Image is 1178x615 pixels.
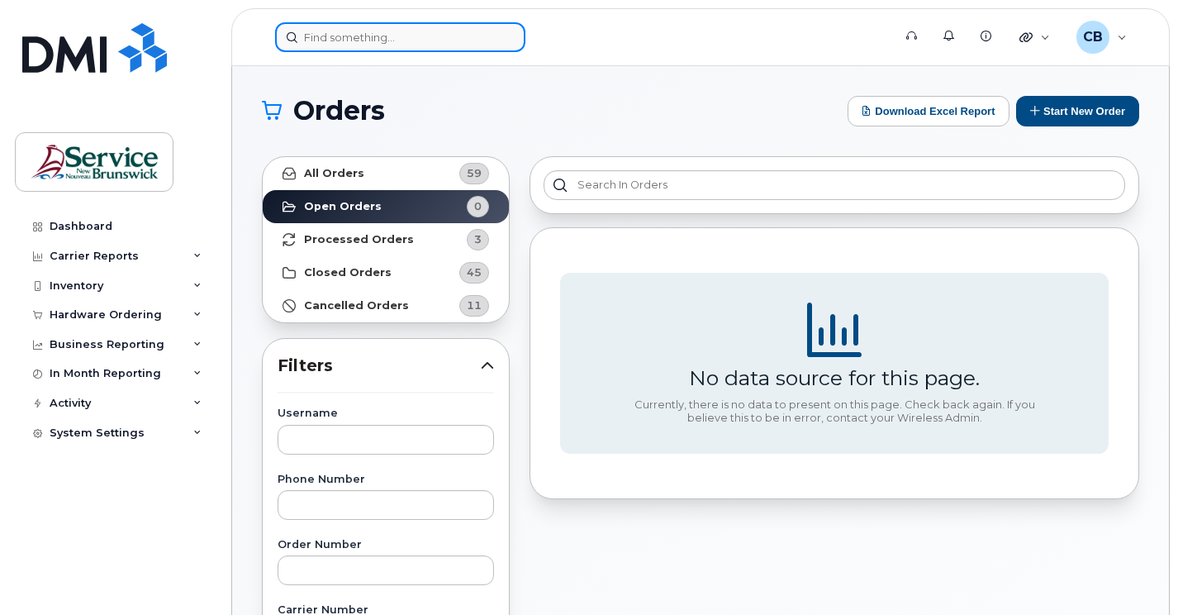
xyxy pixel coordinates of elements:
button: Download Excel Report [848,96,1009,126]
a: All Orders59 [263,157,509,190]
span: Filters [278,354,481,378]
label: Order Number [278,540,494,551]
span: 59 [467,165,482,181]
a: Processed Orders3 [263,223,509,256]
div: Currently, there is no data to present on this page. Check back again. If you believe this to be ... [628,398,1041,424]
strong: Cancelled Orders [304,299,409,312]
label: Phone Number [278,474,494,485]
button: Start New Order [1016,96,1139,126]
a: Open Orders0 [263,190,509,223]
span: 11 [467,298,482,313]
a: Closed Orders45 [263,256,509,289]
label: Username [278,408,494,419]
strong: Processed Orders [304,233,414,246]
span: 45 [467,265,482,280]
strong: Open Orders [304,200,382,213]
strong: Closed Orders [304,266,392,279]
strong: All Orders [304,167,364,180]
a: Cancelled Orders11 [263,289,509,322]
span: Orders [293,98,385,123]
input: Search in orders [544,170,1125,200]
div: No data source for this page. [689,365,980,390]
span: 3 [474,231,482,247]
span: 0 [474,198,482,214]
